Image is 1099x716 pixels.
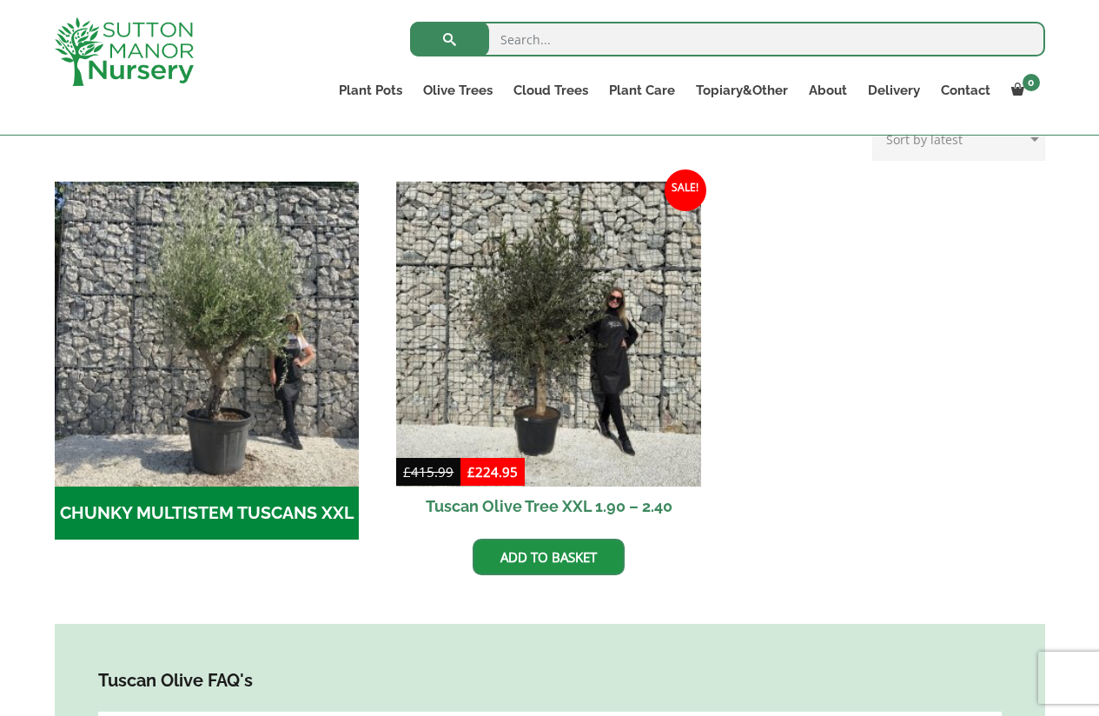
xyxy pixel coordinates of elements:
[328,78,413,103] a: Plant Pots
[685,78,798,103] a: Topiary&Other
[403,463,411,481] span: £
[467,463,475,481] span: £
[599,78,685,103] a: Plant Care
[403,463,454,481] bdi: 415.99
[467,463,518,481] bdi: 224.95
[1023,74,1040,91] span: 0
[665,169,706,211] span: Sale!
[98,667,1002,694] h4: Tuscan Olive FAQ's
[413,78,503,103] a: Olive Trees
[872,117,1045,161] select: Shop order
[55,182,360,540] a: Visit product category CHUNKY MULTISTEM TUSCANS XXL
[473,539,625,575] a: Add to basket: “Tuscan Olive Tree XXL 1.90 - 2.40”
[55,487,360,540] h2: CHUNKY MULTISTEM TUSCANS XXL
[55,17,194,86] img: logo
[503,78,599,103] a: Cloud Trees
[396,182,701,526] a: Sale! Tuscan Olive Tree XXL 1.90 – 2.40
[798,78,857,103] a: About
[396,487,701,526] h2: Tuscan Olive Tree XXL 1.90 – 2.40
[55,182,360,487] img: CHUNKY MULTISTEM TUSCANS XXL
[930,78,1001,103] a: Contact
[410,22,1045,56] input: Search...
[1001,78,1045,103] a: 0
[857,78,930,103] a: Delivery
[396,182,701,487] img: Tuscan Olive Tree XXL 1.90 - 2.40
